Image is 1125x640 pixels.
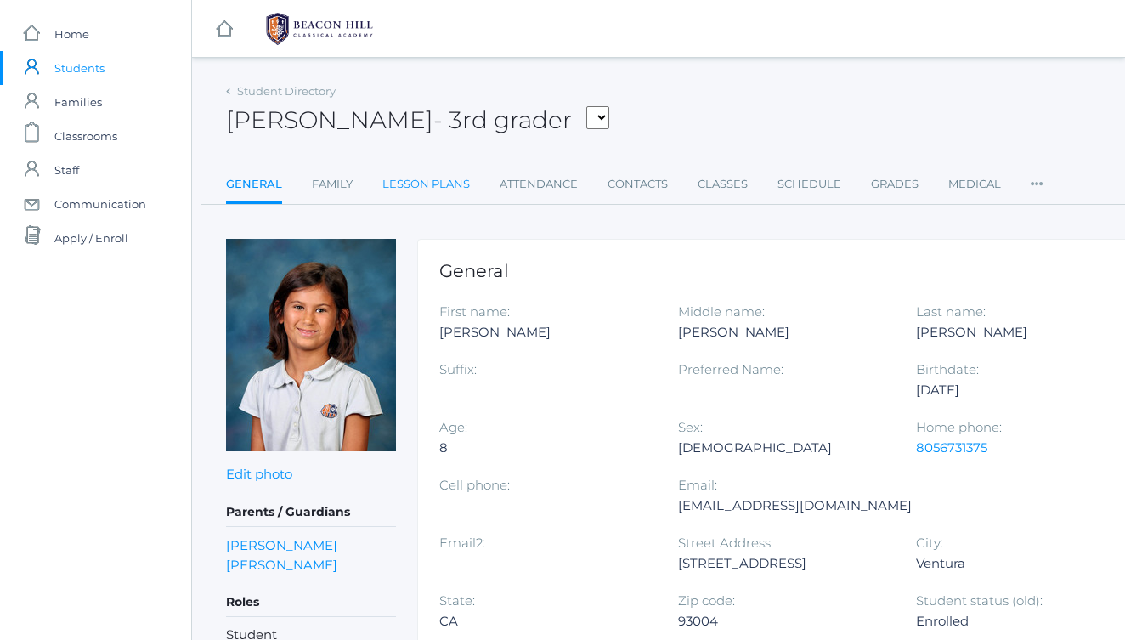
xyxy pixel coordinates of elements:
a: 8056731375 [916,439,987,456]
a: [PERSON_NAME] [226,535,337,555]
a: [PERSON_NAME] [226,555,337,575]
div: [STREET_ADDRESS] [678,553,891,574]
label: State: [439,592,475,609]
span: Communication [54,187,146,221]
span: Staff [54,153,79,187]
a: Attendance [500,167,578,201]
a: Edit photo [226,466,292,482]
label: Email: [678,477,717,493]
label: Age: [439,419,467,435]
a: Grades [871,167,919,201]
label: Middle name: [678,303,765,320]
a: Schedule [777,167,841,201]
div: 8 [439,438,653,458]
span: Families [54,85,102,119]
a: Contacts [608,167,668,201]
div: [DEMOGRAPHIC_DATA] [678,438,891,458]
label: Cell phone: [439,477,510,493]
label: First name: [439,303,510,320]
span: Classrooms [54,119,117,153]
label: Suffix: [439,361,477,377]
h5: Parents / Guardians [226,498,396,527]
div: 93004 [678,611,891,632]
img: BHCALogos-05-308ed15e86a5a0abce9b8dd61676a3503ac9727e845dece92d48e8588c001991.png [256,8,383,50]
div: [PERSON_NAME] [439,322,653,343]
label: Student status (old): [916,592,1043,609]
a: Medical [948,167,1001,201]
a: Classes [698,167,748,201]
a: General [226,167,282,204]
label: City: [916,535,943,551]
h2: [PERSON_NAME] [226,107,609,133]
label: Preferred Name: [678,361,783,377]
h5: Roles [226,588,396,617]
span: Home [54,17,89,51]
label: Street Address: [678,535,773,551]
span: - 3rd grader [433,105,572,134]
label: Home phone: [916,419,1002,435]
label: Last name: [916,303,986,320]
span: Students [54,51,105,85]
label: Sex: [678,419,703,435]
div: CA [439,611,653,632]
label: Zip code: [678,592,735,609]
label: Email2: [439,535,485,551]
span: Apply / Enroll [54,221,128,255]
a: Lesson Plans [382,167,470,201]
a: Family [312,167,353,201]
label: Birthdate: [916,361,979,377]
div: [EMAIL_ADDRESS][DOMAIN_NAME] [678,496,912,516]
a: Student Directory [237,84,336,98]
div: [PERSON_NAME] [678,322,891,343]
img: Adella Ewing [226,239,396,451]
